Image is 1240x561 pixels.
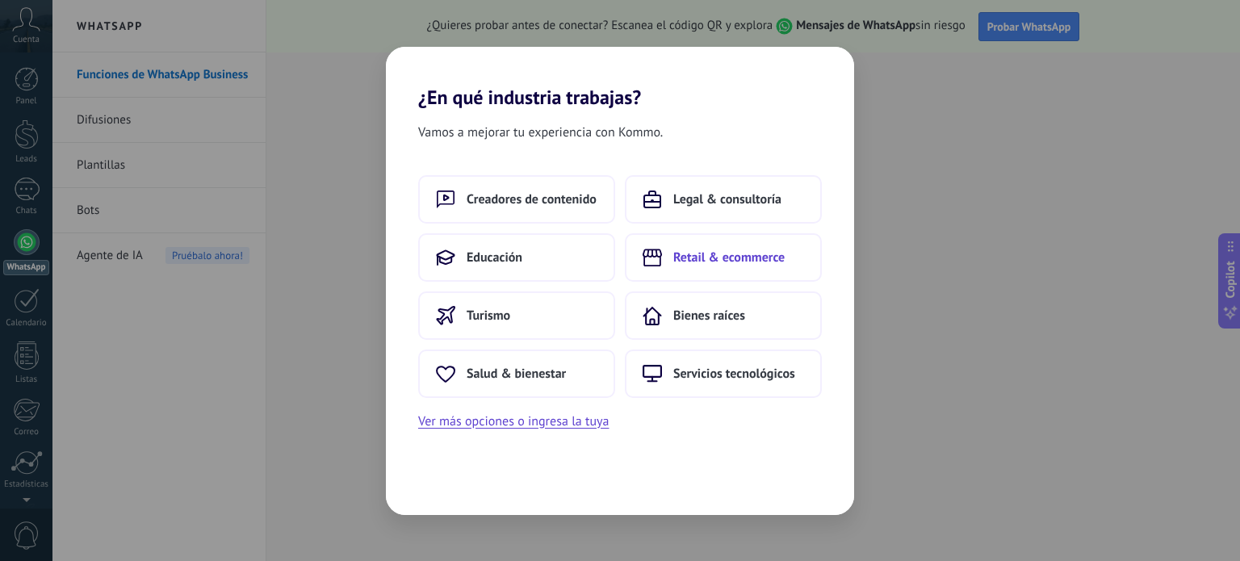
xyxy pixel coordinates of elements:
button: Educación [418,233,615,282]
span: Salud & bienestar [467,366,566,382]
button: Ver más opciones o ingresa la tuya [418,411,609,432]
button: Servicios tecnológicos [625,350,822,398]
span: Educación [467,249,522,266]
span: Bienes raíces [673,308,745,324]
button: Bienes raíces [625,291,822,340]
span: Turismo [467,308,510,324]
span: Creadores de contenido [467,191,597,207]
span: Retail & ecommerce [673,249,785,266]
button: Creadores de contenido [418,175,615,224]
span: Servicios tecnológicos [673,366,795,382]
button: Salud & bienestar [418,350,615,398]
button: Turismo [418,291,615,340]
span: Legal & consultoría [673,191,781,207]
button: Legal & consultoría [625,175,822,224]
h2: ¿En qué industria trabajas? [386,47,854,109]
span: Vamos a mejorar tu experiencia con Kommo. [418,122,663,143]
button: Retail & ecommerce [625,233,822,282]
